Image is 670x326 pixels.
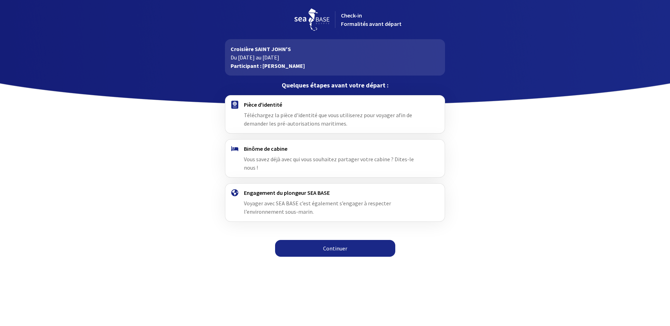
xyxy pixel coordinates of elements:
img: logo_seabase.svg [294,8,329,31]
span: Voyager avec SEA BASE c’est également s’engager à respecter l’environnement sous-marin. [244,200,391,215]
img: binome.svg [231,146,238,151]
p: Du [DATE] au [DATE] [231,53,439,62]
span: Vous savez déjà avec qui vous souhaitez partager votre cabine ? Dites-le nous ! [244,156,414,171]
p: Participant : [PERSON_NAME] [231,62,439,70]
img: engagement.svg [231,189,238,196]
span: Check-in Formalités avant départ [341,12,402,27]
h4: Pièce d'identité [244,101,426,108]
a: Continuer [275,240,395,257]
h4: Binôme de cabine [244,145,426,152]
h4: Engagement du plongeur SEA BASE [244,189,426,196]
img: passport.svg [231,101,238,109]
span: Téléchargez la pièce d'identité que vous utiliserez pour voyager afin de demander les pré-autoris... [244,112,412,127]
p: Quelques étapes avant votre départ : [225,81,445,90]
p: Croisière SAINT JOHN'S [231,45,439,53]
